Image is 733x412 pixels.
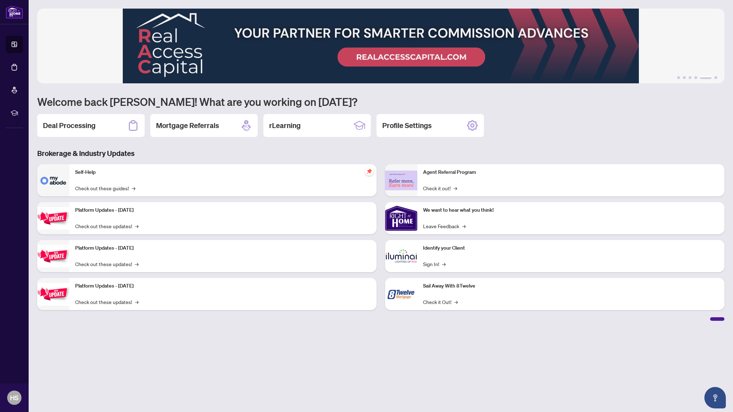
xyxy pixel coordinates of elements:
[704,387,726,408] button: Open asap
[442,260,446,268] span: →
[37,164,69,196] img: Self-Help
[37,245,69,268] img: Platform Updates - July 8, 2025
[382,121,432,131] h2: Profile Settings
[694,76,697,79] button: 4
[75,282,371,290] p: Platform Updates - [DATE]
[689,76,691,79] button: 3
[135,260,139,268] span: →
[423,282,719,290] p: Sail Away With 8Twelve
[10,393,19,403] span: HS
[423,298,458,306] a: Check it Out!→
[423,260,446,268] a: Sign In!→
[462,222,466,230] span: →
[6,5,23,19] img: logo
[37,283,69,305] img: Platform Updates - June 23, 2025
[75,222,139,230] a: Check out these updates!→
[423,184,457,192] a: Check it out!→
[75,206,371,214] p: Platform Updates - [DATE]
[454,298,458,306] span: →
[37,95,724,108] h1: Welcome back [PERSON_NAME]! What are you working on [DATE]?
[43,121,96,131] h2: Deal Processing
[385,171,417,190] img: Agent Referral Program
[37,207,69,230] img: Platform Updates - July 21, 2025
[385,202,417,234] img: We want to hear what you think!
[453,184,457,192] span: →
[75,260,139,268] a: Check out these updates!→
[135,222,139,230] span: →
[423,206,719,214] p: We want to hear what you think!
[75,244,371,252] p: Platform Updates - [DATE]
[385,278,417,310] img: Sail Away With 8Twelve
[423,168,719,176] p: Agent Referral Program
[423,222,466,230] a: Leave Feedback→
[269,121,301,131] h2: rLearning
[714,76,717,79] button: 6
[132,184,135,192] span: →
[365,167,374,176] span: pushpin
[700,76,712,79] button: 5
[385,240,417,272] img: Identify your Client
[683,76,686,79] button: 2
[37,148,724,158] h3: Brokerage & Industry Updates
[156,121,219,131] h2: Mortgage Referrals
[37,9,724,83] img: Slide 4
[677,76,680,79] button: 1
[75,298,139,306] a: Check out these updates!→
[75,184,135,192] a: Check out these guides!→
[75,168,371,176] p: Self-Help
[423,244,719,252] p: Identify your Client
[135,298,139,306] span: →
